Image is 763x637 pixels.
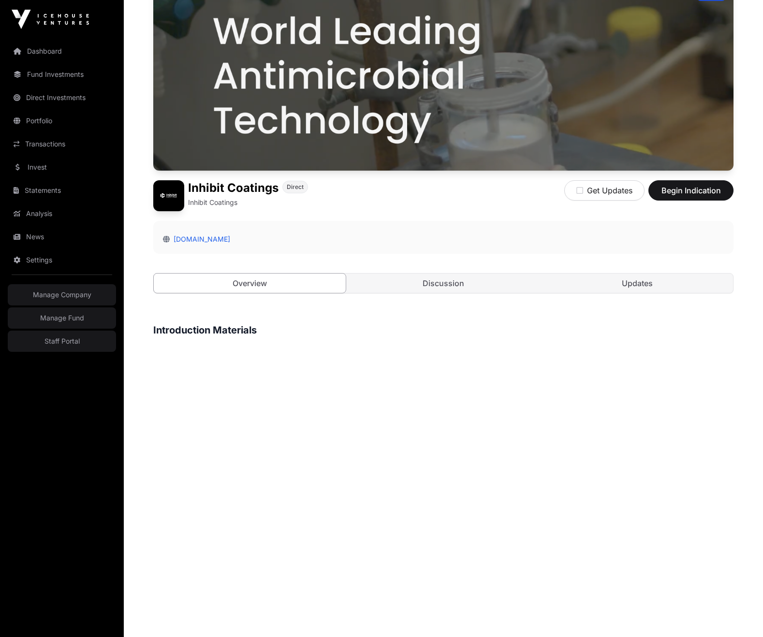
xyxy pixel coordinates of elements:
[8,64,116,85] a: Fund Investments
[8,157,116,178] a: Invest
[153,180,184,211] img: Inhibit Coatings
[648,180,734,201] button: Begin Indication
[153,273,346,293] a: Overview
[660,185,721,196] span: Begin Indication
[188,198,237,207] p: Inhibit Coatings
[154,274,733,293] nav: Tabs
[8,87,116,108] a: Direct Investments
[8,307,116,329] a: Manage Fund
[8,203,116,224] a: Analysis
[8,41,116,62] a: Dashboard
[564,180,645,201] button: Get Updates
[348,274,540,293] a: Discussion
[8,226,116,247] a: News
[12,10,89,29] img: Icehouse Ventures Logo
[8,284,116,305] a: Manage Company
[648,190,734,200] a: Begin Indication
[8,133,116,155] a: Transactions
[541,274,733,293] a: Updates
[170,235,230,243] a: [DOMAIN_NAME]
[188,180,279,196] h1: Inhibit Coatings
[287,183,304,191] span: Direct
[8,249,116,271] a: Settings
[8,331,116,352] a: Staff Portal
[153,322,734,338] h3: Introduction Materials
[715,591,763,637] iframe: Chat Widget
[8,180,116,201] a: Statements
[8,110,116,131] a: Portfolio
